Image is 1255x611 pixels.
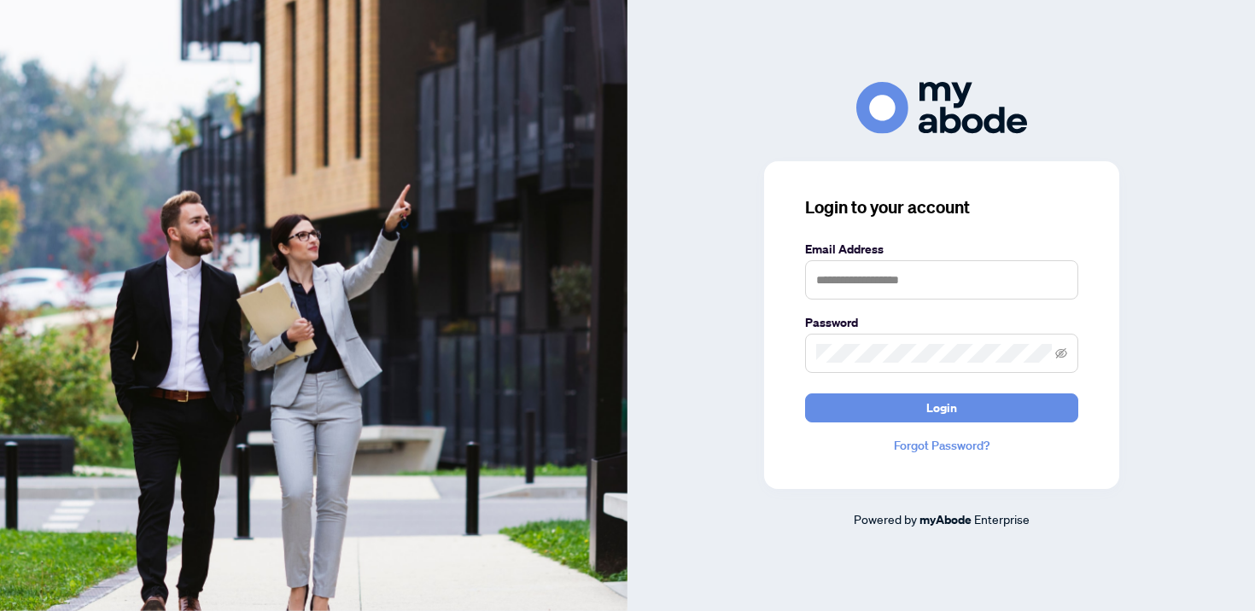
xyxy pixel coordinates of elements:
button: Login [805,393,1078,422]
img: ma-logo [856,82,1027,134]
h3: Login to your account [805,195,1078,219]
span: Powered by [854,511,917,527]
span: Login [926,394,957,422]
span: Enterprise [974,511,1030,527]
a: Forgot Password? [805,436,1078,455]
label: Password [805,313,1078,332]
span: eye-invisible [1055,347,1067,359]
a: myAbode [919,510,972,529]
label: Email Address [805,240,1078,259]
